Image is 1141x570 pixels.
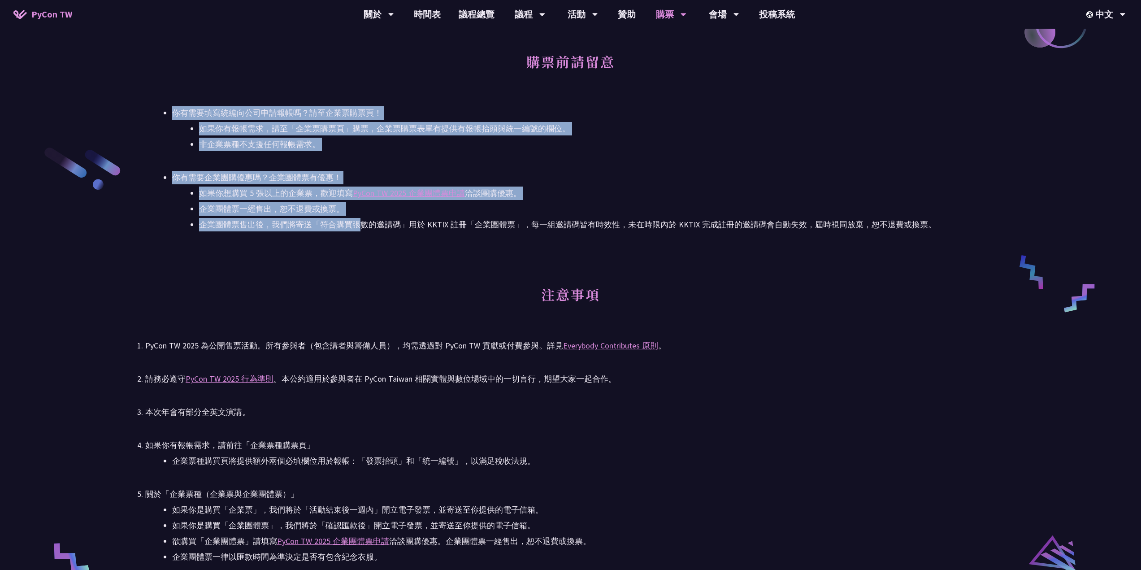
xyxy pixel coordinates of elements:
li: 非企業票種不支援任何報帳需求。 [199,138,996,151]
li: 企業團體票一經售出，恕不退費或換票。 [199,202,996,216]
img: Locale Icon [1086,11,1095,18]
span: PyCon TW [31,8,72,21]
img: Home icon of PyCon TW 2025 [13,10,27,19]
div: PyCon TW 2025 為公開售票活動。所有參與者（包含講者與籌備人員），均需透過對 PyCon TW 貢獻或付費參與。詳見 。 [145,339,996,352]
div: 如果你有報帳需求，請前往「企業票種購票頁」 [145,439,996,452]
a: PyCon TW [4,3,81,26]
div: 本次年會有部分全英文演講。 [145,405,996,419]
li: 企業團體票售出後，我們將寄送「符合購買張數的邀請碼」用於 KKTIX 註冊「企業團體票」，每一組邀請碼皆有時效性，未在時限內於 KKTIX 完成註冊的邀請碼會自動失效，屆時視同放棄，恕不退費或換票。 [199,218,996,231]
li: 企業票種購買頁將提供額外兩個必填欄位用於報帳：「發票抬頭」和「統一編號」，以滿足稅收法規。 [172,454,996,468]
a: Everybody Contributes 原則 [563,340,658,351]
div: 你有需要企業團購優惠嗎？企業團體票有優惠！ [172,171,996,184]
li: 如果你有報帳需求，請至「企業票購票頁」購票，企業票購票表單有提供有報帳抬頭與統一編號的欄位。 [199,122,996,135]
a: PyCon TW 2025 行為準則 [186,374,273,384]
div: 關於「企業票種（企業票與企業團體票）」 [145,487,996,501]
li: 如果你是購買「企業團體票」，我們將於「確認匯款後」開立電子發票，並寄送至你提供的電子信箱。 [172,519,996,532]
a: PyCon TW 2025 企業團體票申請 [353,188,465,198]
a: PyCon TW 2025 企業團體票申請 [277,536,389,546]
div: 請務必遵守 。本公約適用於參與者在 PyCon Taiwan 相關實體與數位場域中的一切言行，期望大家一起合作。 [145,372,996,386]
li: 如果你是購買「企業票」，我們將於「活動結束後一週內」開立電子發票，並寄送至你提供的電子信箱。 [172,503,996,517]
li: 欲購買「企業團體票」請填寫 洽談團購優惠。企業團體票一經售出，恕不退費或換票。 [172,535,996,548]
div: 你有需要填寫統編向公司申請報帳嗎？請至企業票購票頁！ [172,106,996,120]
li: 企業團體票一律以匯款時間為準決定是否有包含紀念衣服。 [172,550,996,564]
h2: 購票前請留意 [145,44,996,93]
li: 如果你想購買 5 張以上的企業票，歡迎填寫 洽談團購優惠。 [199,187,996,200]
h2: 注意事項 [145,276,996,326]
